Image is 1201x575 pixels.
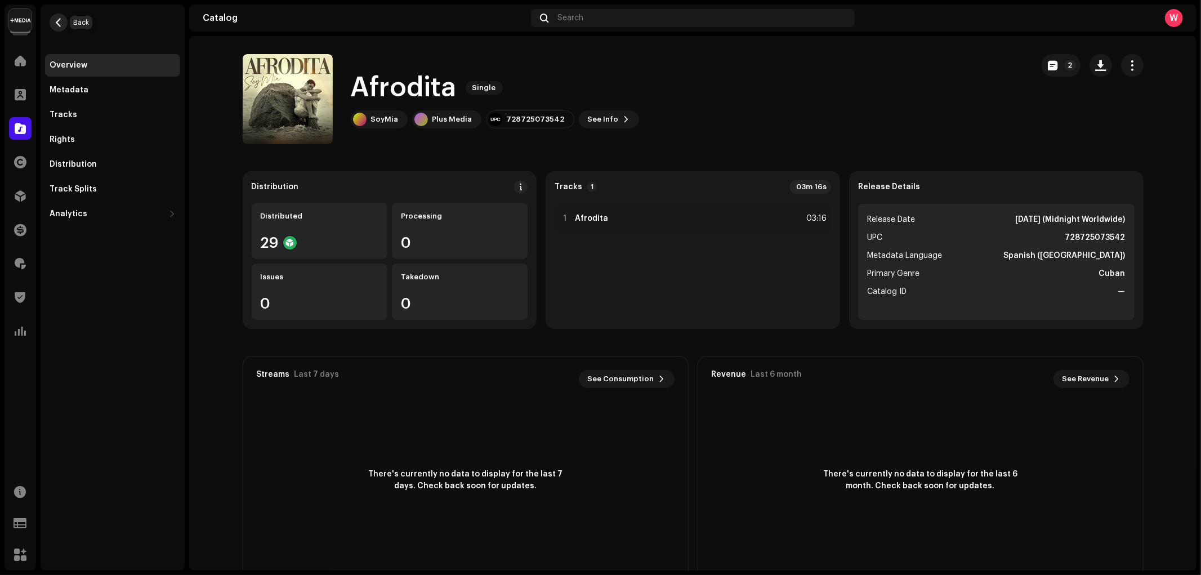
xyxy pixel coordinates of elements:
div: Last 7 days [294,370,340,379]
button: See Revenue [1053,370,1129,388]
div: Issues [261,273,378,282]
div: SoyMia [371,115,399,124]
button: 2 [1042,54,1081,77]
div: W [1165,9,1183,27]
strong: Release Details [858,182,920,191]
strong: 728725073542 [1065,231,1126,244]
div: 03:16 [802,212,827,225]
div: Metadata [50,86,88,95]
re-m-nav-item: Tracks [45,104,180,126]
div: Overview [50,61,87,70]
span: Metadata Language [867,249,942,262]
span: UPC [867,231,882,244]
div: Distribution [50,160,97,169]
div: Rights [50,135,75,144]
span: Catalog ID [867,285,907,298]
div: Tracks [50,110,77,119]
span: See Consumption [588,368,654,390]
div: Track Splits [50,185,97,194]
h1: Afrodita [351,70,457,106]
strong: Tracks [555,182,582,191]
span: See Info [588,108,619,131]
strong: [DATE] (Midnight Worldwide) [1016,213,1126,226]
strong: Cuban [1099,267,1126,280]
re-m-nav-item: Track Splits [45,178,180,200]
re-m-nav-item: Overview [45,54,180,77]
div: Processing [401,212,519,221]
span: There's currently no data to display for the last 6 month. Check back soon for updates. [819,469,1022,492]
div: Takedown [401,273,519,282]
button: See Info [579,110,639,128]
span: Release Date [867,213,915,226]
div: Plus Media [432,115,472,124]
div: Distribution [252,182,299,191]
span: Primary Genre [867,267,919,280]
div: Catalog [203,14,526,23]
div: Distributed [261,212,378,221]
strong: Spanish ([GEOGRAPHIC_DATA]) [1004,249,1126,262]
div: 03m 16s [789,180,831,194]
div: Revenue [712,370,747,379]
strong: — [1118,285,1126,298]
span: Single [466,81,503,95]
span: There's currently no data to display for the last 7 days. Check back soon for updates. [364,469,567,492]
re-m-nav-dropdown: Analytics [45,203,180,225]
span: See Revenue [1062,368,1109,390]
span: Search [557,14,583,23]
button: See Consumption [579,370,675,388]
p-badge: 2 [1065,60,1076,71]
img: d0ab9f93-6901-4547-93e9-494644ae73ba [9,9,32,32]
div: Analytics [50,210,87,219]
p-badge: 1 [587,182,597,192]
div: Streams [257,370,290,379]
re-m-nav-item: Metadata [45,79,180,101]
strong: Afrodita [575,214,608,223]
div: Last 6 month [751,370,802,379]
re-m-nav-item: Rights [45,128,180,151]
div: 728725073542 [507,115,565,124]
re-m-nav-item: Distribution [45,153,180,176]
